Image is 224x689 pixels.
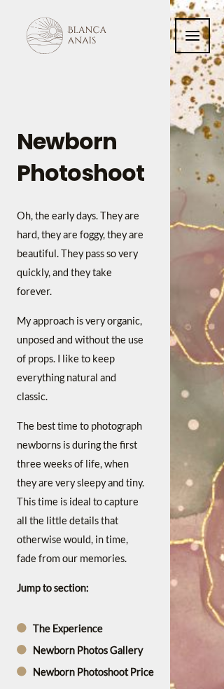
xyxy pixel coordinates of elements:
a: Newborn Photos Gallery [17,641,154,660]
img: Blanca Anais Photography [14,18,119,54]
a: The Experience [17,619,154,638]
span: Newborn Photos Gallery [29,641,143,660]
p: Oh, the early days. They are hard, they are foggy, they are beautiful. They pass so very quickly,... [17,206,146,301]
b: Jump to section: [17,582,89,594]
p: The best time to photograph newborns is during the first three weeks of life, when they are very ... [17,416,146,568]
a: Newborn Photoshoot Price [17,662,154,681]
h1: Newborn Photoshoot [17,126,174,189]
span: The Experience [29,619,103,638]
p: My approach is very organic, unposed and without the use of props. I like to keep everything natu... [17,311,146,406]
span: Newborn Photoshoot Price [29,662,154,681]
